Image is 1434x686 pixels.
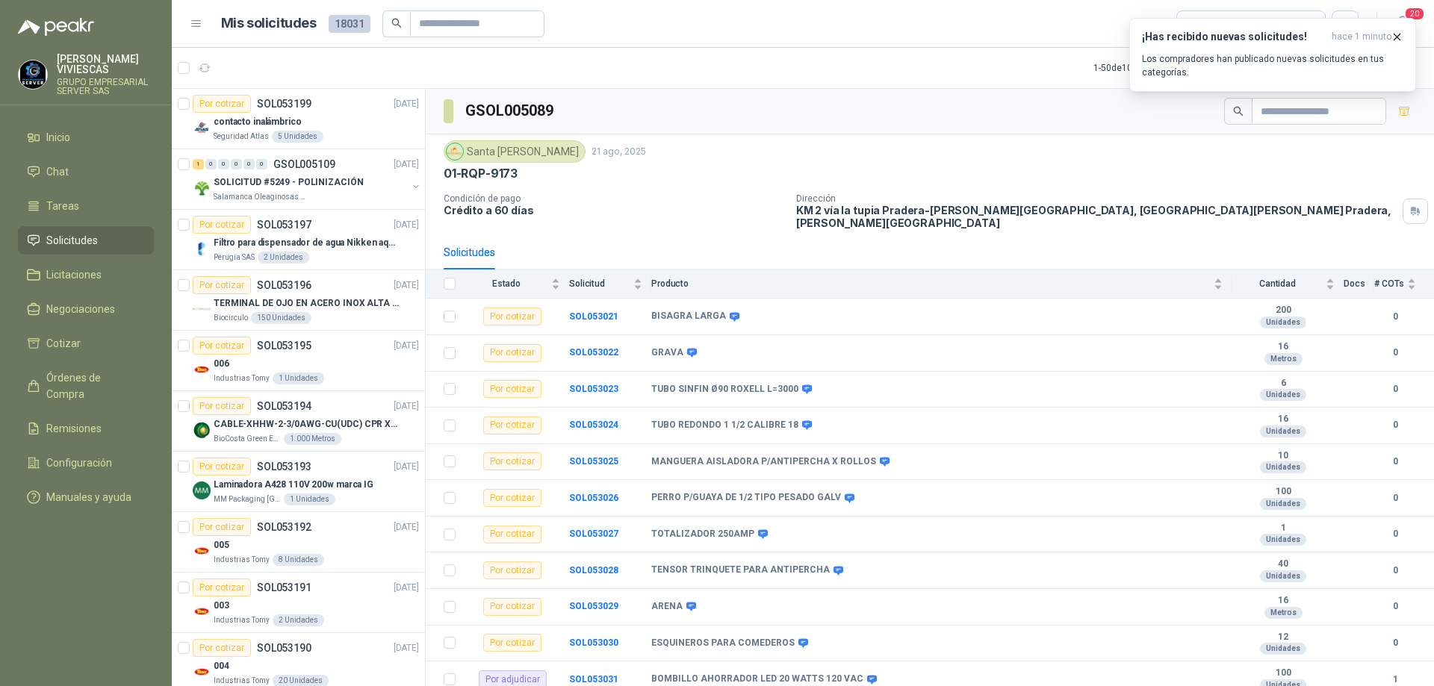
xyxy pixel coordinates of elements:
a: Por cotizarSOL053199[DATE] Company Logocontacto inalámbricoSeguridad Atlas5 Unidades [172,89,425,149]
div: Unidades [1260,389,1306,401]
b: 16 [1232,414,1335,425]
b: TUBO REDONDO 1 1/2 CALIBRE 18 [651,420,798,431]
div: 5 Unidades [272,131,323,143]
b: 0 [1374,491,1416,505]
b: 0 [1374,564,1416,578]
p: SOL053191 [257,582,311,593]
p: GRUPO EMPRESARIAL SERVER SAS [57,78,154,96]
th: Cantidad [1232,269,1344,299]
a: Configuración [18,449,154,477]
span: Configuración [46,455,112,471]
p: Salamanca Oleaginosas SAS [214,191,308,203]
h3: GSOL005089 [465,99,556,122]
p: 006 [214,357,229,371]
b: TOTALIZADOR 250AMP [651,528,754,540]
div: 0 [231,159,242,169]
span: Cantidad [1232,278,1323,289]
img: Company Logo [193,240,211,258]
p: GSOL005109 [273,159,335,169]
p: SOL053195 [257,340,311,351]
b: 0 [1374,599,1416,614]
span: search [1233,106,1244,116]
span: Manuales y ayuda [46,489,131,505]
img: Company Logo [193,481,211,499]
span: Licitaciones [46,266,102,283]
a: Por cotizarSOL053192[DATE] Company Logo005Industrias Tomy8 Unidades [172,512,425,573]
span: Remisiones [46,420,102,437]
p: 01-RQP-9173 [444,166,518,181]
img: Company Logo [193,300,211,318]
div: 1 [193,159,204,169]
b: BISAGRA LARGA [651,311,726,322]
a: Cotizar [18,329,154,358]
div: 150 Unidades [251,312,311,324]
p: SOL053190 [257,643,311,653]
span: Cotizar [46,335,81,352]
b: 12 [1232,632,1335,643]
b: ESQUINEROS PARA COMEDEROS [651,637,795,649]
a: Por cotizarSOL053195[DATE] Company Logo006Industrias Tomy1 Unidades [172,331,425,391]
p: [DATE] [394,641,419,655]
div: Por cotizar [483,489,541,507]
b: 0 [1374,310,1416,324]
div: Por cotizar [193,337,251,355]
h3: ¡Has recibido nuevas solicitudes! [1142,31,1326,43]
div: Por cotizar [193,639,251,657]
img: Company Logo [193,421,211,439]
div: 2 Unidades [258,252,309,264]
b: 0 [1374,346,1416,360]
p: Laminadora A428 110V 200w marca IG [214,478,373,492]
p: SOL053193 [257,461,311,472]
div: Unidades [1260,425,1306,437]
img: Company Logo [193,361,211,378]
div: 0 [243,159,255,169]
div: 1 Unidades [284,493,335,505]
div: Por cotizar [193,458,251,475]
a: Por cotizarSOL053193[DATE] Company LogoLaminadora A428 110V 200w marca IGMM Packaging [GEOGRAPHIC... [172,452,425,512]
b: 0 [1374,636,1416,650]
th: Solicitud [569,269,651,299]
a: Por cotizarSOL053197[DATE] Company LogoFiltro para dispensador de agua Nikken aqua pour deluxePer... [172,210,425,270]
p: SOL053192 [257,522,311,532]
button: ¡Has recibido nuevas solicitudes!hace 1 minuto Los compradores han publicado nuevas solicitudes e... [1129,18,1416,92]
div: 2 Unidades [273,614,324,626]
span: Inicio [46,129,70,146]
p: CABLE-XHHW-2-3/0AWG-CU(UDC) CPR XLPE FR [214,417,400,431]
a: Por cotizarSOL053196[DATE] Company LogoTERMINAL DE OJO EN ACERO INOX ALTA EMPERATURABiocirculo150... [172,270,425,331]
span: Chat [46,163,69,180]
p: [DATE] [394,581,419,595]
div: Metros [1264,607,1303,619]
a: SOL053022 [569,347,618,358]
p: contacto inalámbrico [214,115,302,129]
div: Unidades [1260,317,1306,328]
span: Solicitud [569,278,630,289]
p: [DATE] [394,520,419,534]
th: Producto [651,269,1232,299]
img: Company Logo [447,143,463,160]
b: SOL053021 [569,311,618,322]
a: Negociaciones [18,295,154,323]
a: Chat [18,158,154,186]
p: Biocirculo [214,312,248,324]
span: # COTs [1374,278,1404,289]
th: Estado [465,269,569,299]
p: [DATE] [394,278,419,293]
b: 6 [1232,378,1335,390]
p: Filtro para dispensador de agua Nikken aqua pour deluxe [214,236,400,250]
p: 005 [214,538,229,552]
th: # COTs [1374,269,1434,299]
div: 1 - 50 de 10808 [1093,56,1196,80]
p: KM 2 vía la tupia Pradera-[PERSON_NAME][GEOGRAPHIC_DATA], [GEOGRAPHIC_DATA][PERSON_NAME] Pradera ... [796,204,1397,229]
span: Producto [651,278,1211,289]
a: SOL053031 [569,674,618,685]
p: TERMINAL DE OJO EN ACERO INOX ALTA EMPERATURA [214,296,400,311]
a: SOL053026 [569,493,618,503]
b: 1 [1232,523,1335,534]
b: 100 [1232,486,1335,498]
img: Company Logo [193,179,211,197]
p: 003 [214,599,229,613]
b: 16 [1232,341,1335,353]
span: Órdenes de Compra [46,369,140,402]
b: PERRO P/GUAYA DE 1/2 TIPO PESADO GALV [651,492,841,504]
